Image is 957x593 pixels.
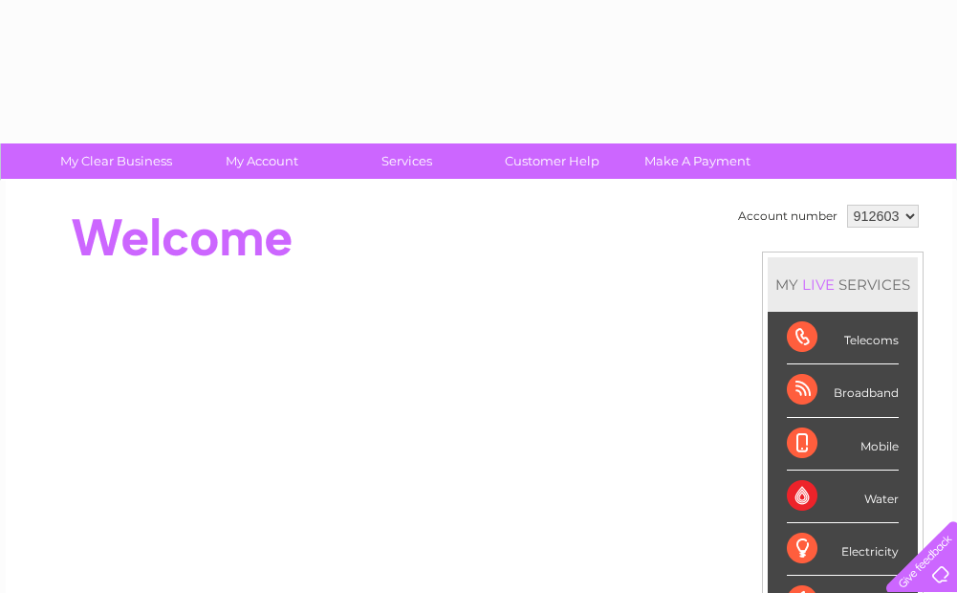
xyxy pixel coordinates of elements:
[787,364,899,417] div: Broadband
[733,200,842,232] td: Account number
[768,257,918,312] div: MY SERVICES
[798,275,838,294] div: LIVE
[473,143,631,179] a: Customer Help
[787,471,899,523] div: Water
[328,143,486,179] a: Services
[183,143,340,179] a: My Account
[787,418,899,471] div: Mobile
[787,523,899,576] div: Electricity
[787,312,899,364] div: Telecoms
[619,143,776,179] a: Make A Payment
[37,143,195,179] a: My Clear Business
